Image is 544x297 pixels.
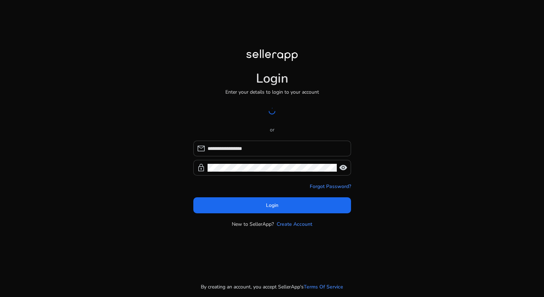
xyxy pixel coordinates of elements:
p: Enter your details to login to your account [225,88,319,96]
p: or [193,126,351,134]
span: mail [197,144,205,153]
a: Forgot Password? [310,183,351,190]
span: lock [197,163,205,172]
span: visibility [339,163,347,172]
a: Terms Of Service [304,283,343,291]
a: Create Account [277,220,312,228]
span: Login [266,202,278,209]
p: New to SellerApp? [232,220,274,228]
h1: Login [256,71,288,86]
button: Login [193,197,351,213]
